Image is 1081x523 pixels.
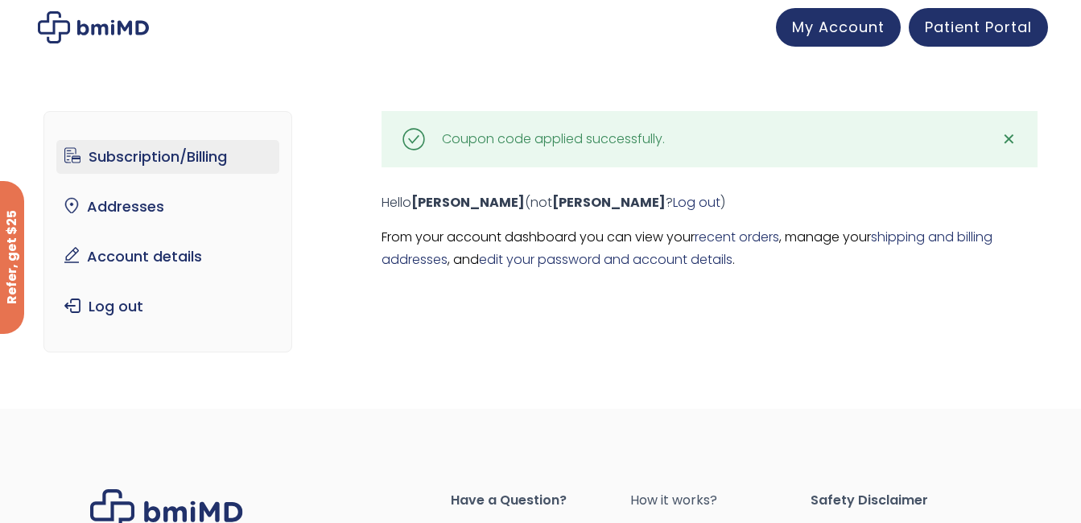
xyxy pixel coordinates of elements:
strong: [PERSON_NAME] [552,193,666,212]
span: Safety Disclaimer [811,489,991,512]
span: Patient Portal [925,17,1032,37]
a: Addresses [56,190,279,224]
span: My Account [792,17,885,37]
div: Coupon code applied successfully. [442,128,665,150]
a: Log out [673,193,720,212]
a: recent orders [695,228,779,246]
a: Patient Portal [909,8,1048,47]
strong: [PERSON_NAME] [411,193,525,212]
a: Account details [56,240,279,274]
span: Have a Question? [451,489,631,512]
span: ✕ [1002,128,1016,150]
a: My Account [776,8,901,47]
nav: Account pages [43,111,292,352]
a: Subscription/Billing [56,140,279,174]
img: My account [38,11,149,43]
a: Log out [56,290,279,323]
a: How it works? [630,489,811,512]
p: Hello (not ? ) [382,191,1038,214]
p: From your account dashboard you can view your , manage your , and . [382,226,1038,271]
a: edit your password and account details [479,250,732,269]
a: ✕ [993,123,1025,155]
